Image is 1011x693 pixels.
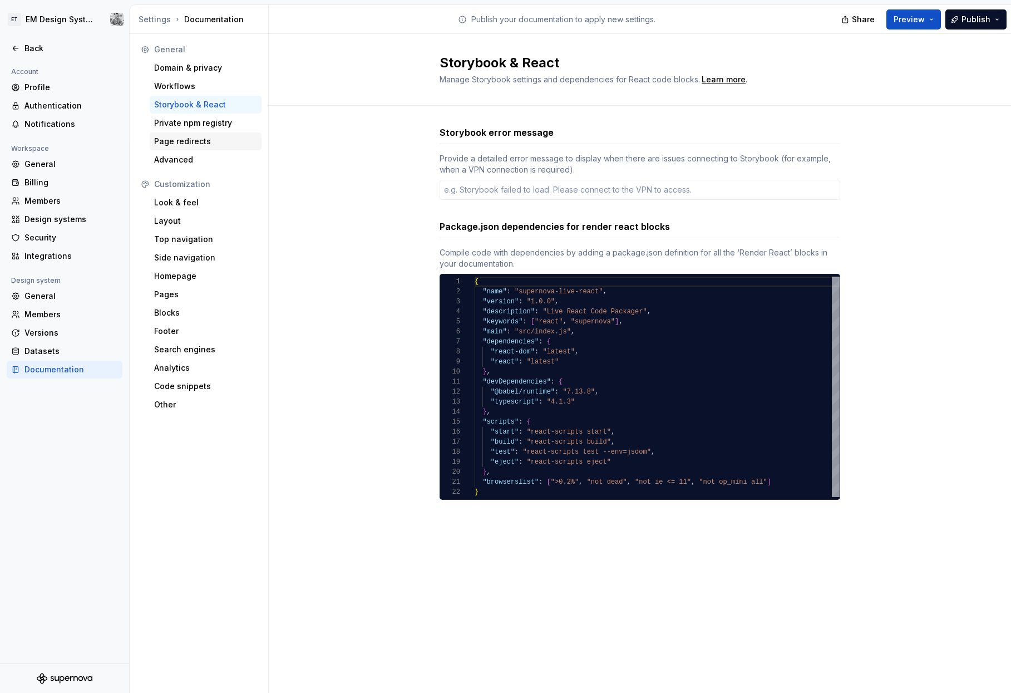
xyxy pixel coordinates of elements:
[2,7,127,32] button: ETEM Design System TrialAlex
[150,304,262,322] a: Blocks
[491,428,519,436] span: "start"
[611,438,615,446] span: ,
[595,388,599,396] span: ,
[886,9,941,30] button: Preview
[563,318,566,326] span: ,
[527,438,611,446] span: "react-scripts build"
[440,407,460,417] div: 14
[651,448,655,456] span: ,
[519,428,522,436] span: :
[440,307,460,317] div: 4
[37,673,92,684] svg: Supernova Logo
[515,328,571,336] span: "src/index.js"
[150,286,262,303] a: Pages
[7,229,122,247] a: Security
[139,14,171,25] button: Settings
[603,288,606,296] span: ,
[767,478,771,486] span: ]
[527,418,531,426] span: {
[482,418,519,426] span: "scripts"
[571,318,615,326] span: "supernova"
[440,447,460,457] div: 18
[150,114,262,132] a: Private npm registry
[24,82,118,93] div: Profile
[440,437,460,447] div: 17
[440,467,460,477] div: 20
[700,76,747,84] span: .
[154,234,257,245] div: Top navigation
[491,438,519,446] span: "build"
[627,478,631,486] span: ,
[519,438,522,446] span: :
[440,277,460,287] div: 1
[487,468,491,476] span: ,
[150,96,262,114] a: Storybook & React
[559,378,563,386] span: {
[491,358,519,366] span: "react"
[7,40,122,57] a: Back
[24,214,118,225] div: Design systems
[575,348,579,356] span: ,
[150,132,262,150] a: Page redirects
[24,309,118,320] div: Members
[547,338,551,346] span: {
[471,14,655,25] p: Publish your documentation to apply new settings.
[547,398,575,406] span: "4.1.3"
[535,308,539,316] span: :
[519,298,522,306] span: :
[522,448,650,456] span: "react-scripts test --env=jsdom"
[647,308,651,316] span: ,
[154,289,257,300] div: Pages
[154,381,257,392] div: Code snippets
[487,408,491,416] span: ,
[7,192,122,210] a: Members
[482,478,539,486] span: "browserslist"
[539,338,543,346] span: :
[7,247,122,265] a: Integrations
[555,388,559,396] span: :
[507,328,511,336] span: :
[515,288,603,296] span: "supernova-live-react"
[7,306,122,323] a: Members
[24,177,118,188] div: Billing
[150,77,262,95] a: Workflows
[7,142,53,155] div: Workspace
[26,14,97,25] div: EM Design System Trial
[961,14,990,25] span: Publish
[482,318,522,326] span: "keywords"
[154,215,257,227] div: Layout
[150,267,262,285] a: Homepage
[482,308,535,316] span: "description"
[24,327,118,338] div: Versions
[482,338,539,346] span: "dependencies"
[440,337,460,347] div: 7
[440,153,840,175] div: Provide a detailed error message to display when there are issues connecting to Storybook (for ex...
[440,297,460,307] div: 3
[440,75,700,84] span: Manage Storybook settings and dependencies for React code blocks.
[7,78,122,96] a: Profile
[539,478,543,486] span: :
[702,74,746,85] div: Learn more
[543,308,647,316] span: "Live React Code Packager"
[150,396,262,414] a: Other
[150,212,262,230] a: Layout
[551,378,555,386] span: :
[519,418,522,426] span: :
[519,358,522,366] span: :
[150,377,262,395] a: Code snippets
[527,428,611,436] span: "react-scripts start"
[491,448,515,456] span: "test"
[154,179,257,190] div: Customization
[491,398,539,406] span: "typescript"
[482,328,506,336] span: "main"
[482,378,550,386] span: "devDependencies"
[487,368,491,376] span: ,
[482,408,486,416] span: }
[24,232,118,243] div: Security
[24,291,118,302] div: General
[527,458,611,466] span: "react-scripts eject"
[440,427,460,437] div: 16
[24,100,118,111] div: Authentication
[24,159,118,170] div: General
